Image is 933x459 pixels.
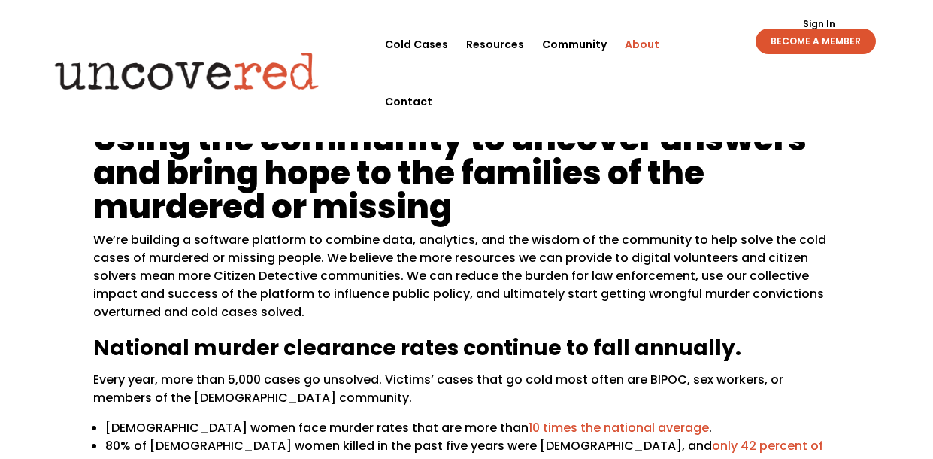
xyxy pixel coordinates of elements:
h1: Using the community to uncover answers and bring hope to the families of the murdered or missing [93,122,840,231]
a: Community [542,16,607,73]
a: 10 times the national average [529,419,709,436]
span: National murder clearance rates continue to fall annually. [93,333,741,363]
a: Sign In [795,20,844,29]
p: We’re building a software platform to combine data, analytics, and the wisdom of the community to... [93,231,840,333]
a: Cold Cases [385,16,448,73]
span: [DEMOGRAPHIC_DATA] women face murder rates that are more than . [105,419,712,436]
a: Contact [385,73,432,130]
a: Resources [466,16,524,73]
img: Uncovered logo [42,41,332,100]
span: Every year, more than 5,000 cases go unsolved. Victims’ cases that go cold most often are BIPOC, ... [93,371,783,406]
a: About [625,16,659,73]
a: BECOME A MEMBER [756,29,876,54]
